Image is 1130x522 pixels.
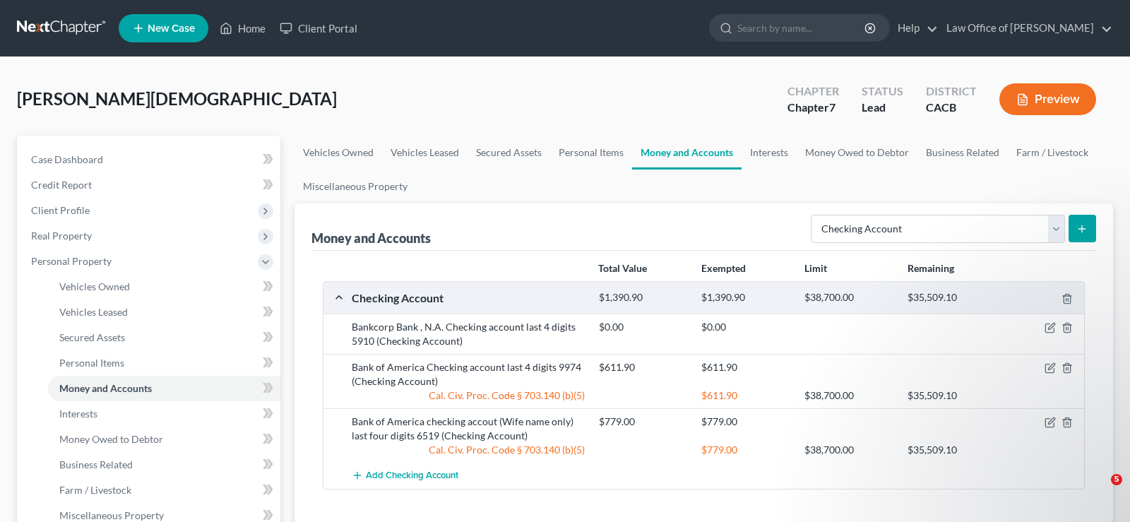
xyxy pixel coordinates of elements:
a: Secured Assets [48,325,280,350]
a: Case Dashboard [20,147,280,172]
div: Bank of America Checking account last 4 digits 9974 (Checking Account) [345,360,592,388]
div: Bankcorp Bank , N.A. Checking account last 4 digits 5910 (Checking Account) [345,320,592,348]
div: $38,700.00 [797,291,900,304]
div: $611.90 [694,388,797,403]
span: Credit Report [31,179,92,191]
div: $1,390.90 [694,291,797,304]
span: Personal Items [59,357,124,369]
strong: Limit [804,262,827,274]
span: Miscellaneous Property [59,509,164,521]
a: Home [213,16,273,41]
a: Vehicles Owned [48,274,280,299]
a: Personal Items [48,350,280,376]
a: Credit Report [20,172,280,198]
a: Miscellaneous Property [295,170,416,203]
a: Farm / Livestock [48,477,280,503]
div: $779.00 [694,443,797,457]
a: Secured Assets [468,136,550,170]
a: Personal Items [550,136,632,170]
div: Lead [862,100,903,116]
span: Secured Assets [59,331,125,343]
span: New Case [148,23,195,34]
span: Vehicles Owned [59,280,130,292]
span: Money and Accounts [59,382,152,394]
button: Preview [999,83,1096,115]
strong: Total Value [598,262,647,274]
div: Cal. Civ. Proc. Code § 703.140 (b)(5) [345,443,592,457]
a: Money and Accounts [632,136,742,170]
div: Status [862,83,903,100]
div: $0.00 [592,320,695,334]
a: Vehicles Owned [295,136,382,170]
a: Money Owed to Debtor [797,136,917,170]
a: Money and Accounts [48,376,280,401]
span: [PERSON_NAME][DEMOGRAPHIC_DATA] [17,88,337,109]
div: Checking Account [345,290,592,305]
button: Add Checking Account [352,463,458,489]
span: Money Owed to Debtor [59,433,163,445]
span: Client Profile [31,204,90,216]
span: Case Dashboard [31,153,103,165]
span: Business Related [59,458,133,470]
div: Cal. Civ. Proc. Code § 703.140 (b)(5) [345,388,592,403]
div: $38,700.00 [797,443,900,457]
div: District [926,83,977,100]
span: Vehicles Leased [59,306,128,318]
a: Client Portal [273,16,364,41]
span: Interests [59,408,97,420]
a: Farm / Livestock [1008,136,1097,170]
span: Real Property [31,230,92,242]
span: 5 [1111,474,1122,485]
div: Bank of America checking accout (Wife name only) last four digits 6519 (Checking Account) [345,415,592,443]
a: Vehicles Leased [382,136,468,170]
a: Help [891,16,938,41]
div: $611.90 [592,360,695,374]
div: Chapter [787,83,839,100]
span: Farm / Livestock [59,484,131,496]
input: Search by name... [737,15,867,41]
span: Personal Property [31,255,112,267]
div: Chapter [787,100,839,116]
div: $38,700.00 [797,388,900,403]
div: CACB [926,100,977,116]
iframe: Intercom live chat [1082,474,1116,508]
div: $0.00 [694,320,797,334]
div: $779.00 [592,415,695,429]
a: Money Owed to Debtor [48,427,280,452]
div: $1,390.90 [592,291,695,304]
a: Interests [48,401,280,427]
a: Business Related [917,136,1008,170]
span: Add Checking Account [366,470,458,482]
span: 7 [829,100,835,114]
a: Interests [742,136,797,170]
div: $779.00 [694,415,797,429]
div: $611.90 [694,360,797,374]
a: Business Related [48,452,280,477]
div: Money and Accounts [311,230,431,247]
a: Law Office of [PERSON_NAME] [939,16,1112,41]
strong: Exempted [701,262,746,274]
a: Vehicles Leased [48,299,280,325]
